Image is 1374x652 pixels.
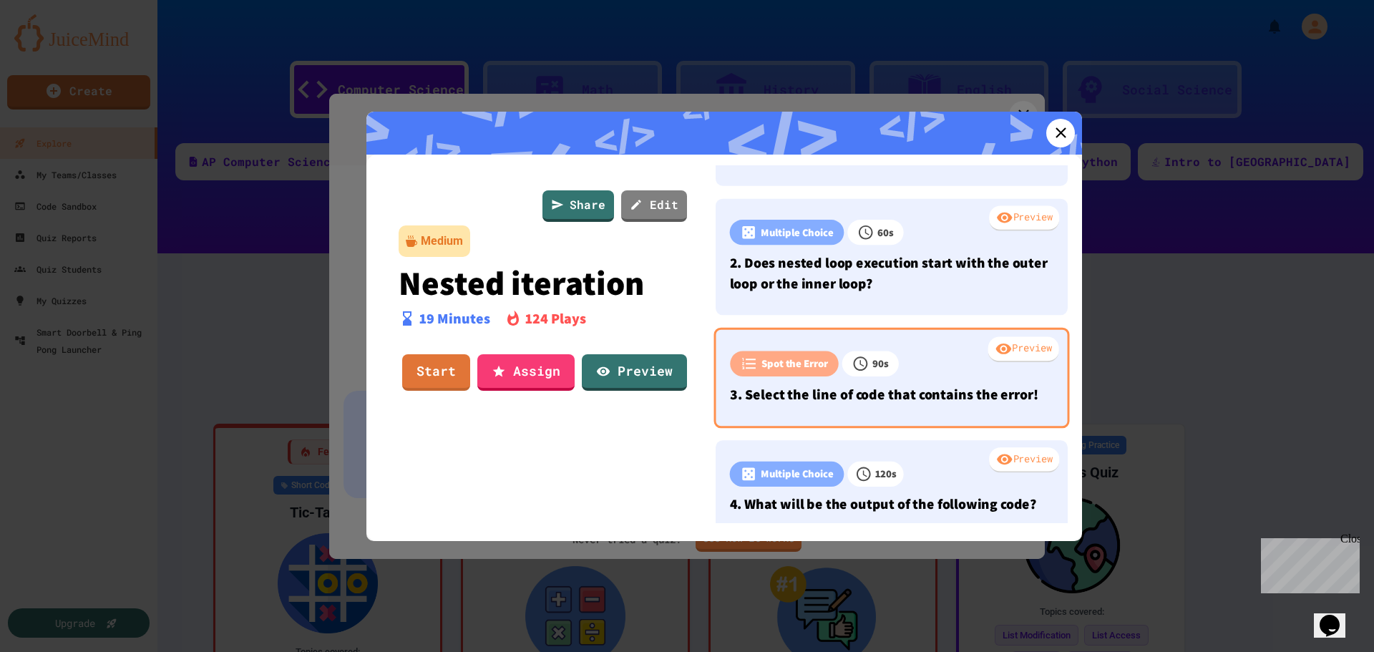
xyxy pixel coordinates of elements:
p: Multiple Choice [761,224,834,240]
a: Start [402,354,470,391]
iframe: chat widget [1255,532,1360,593]
a: Preview [582,354,687,391]
a: Share [542,190,614,222]
div: Medium [421,233,463,250]
p: 3. Select the line of code that contains the error! [730,383,1053,404]
p: Spot the Error [761,356,828,371]
div: Preview [989,447,1059,473]
a: Edit [621,190,687,222]
p: 4. What will be the output of the following code? [730,493,1054,514]
p: Nested iteration [399,264,688,301]
p: Multiple Choice [761,466,834,482]
a: Assign [477,354,575,391]
iframe: chat widget [1314,595,1360,638]
div: Preview [988,336,1059,362]
div: Preview [989,205,1059,231]
p: 1. What are nested iterative processes in coding? [730,143,1054,164]
p: 19 Minutes [419,308,490,329]
p: 124 Plays [525,308,586,329]
p: 90 s [872,356,889,371]
p: 60 s [877,224,894,240]
p: 120 s [875,466,896,482]
p: 2. Does nested loop execution start with the outer loop or the inner loop? [730,252,1054,294]
div: Chat with us now!Close [6,6,99,91]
